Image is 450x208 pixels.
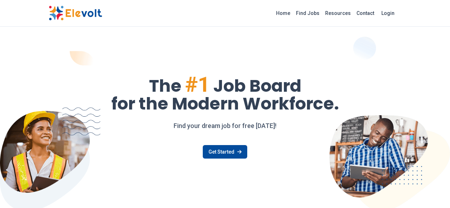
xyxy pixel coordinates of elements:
[49,6,102,21] img: Elevolt
[354,7,377,19] a: Contact
[377,6,399,20] a: Login
[185,72,210,97] span: #1
[49,74,402,112] h1: The Job Board for the Modern Workforce.
[273,7,293,19] a: Home
[322,7,354,19] a: Resources
[49,121,402,131] p: Find your dream job for free [DATE]!
[203,145,247,159] a: Get Started
[293,7,322,19] a: Find Jobs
